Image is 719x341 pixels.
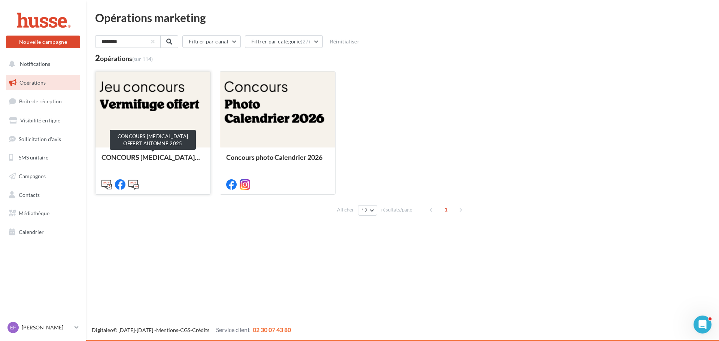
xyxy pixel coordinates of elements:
span: (sur 114) [132,56,153,62]
a: Médiathèque [4,205,82,221]
span: EF [10,324,16,331]
a: Crédits [192,327,209,333]
span: Sollicitation d'avis [19,136,61,142]
button: Filtrer par catégorie(27) [245,35,323,48]
span: 02 30 07 43 80 [253,326,291,333]
span: Opérations [19,79,46,86]
button: Nouvelle campagne [6,36,80,48]
a: Campagnes [4,168,82,184]
a: SMS unitaire [4,150,82,165]
button: 12 [358,205,377,216]
iframe: Intercom live chat [694,316,712,334]
a: Sollicitation d'avis [4,131,82,147]
a: Mentions [156,327,178,333]
span: Médiathèque [19,210,49,216]
div: Opérations marketing [95,12,710,23]
span: Afficher [337,206,354,213]
span: (27) [301,39,310,45]
span: Visibilité en ligne [20,117,60,124]
span: 1 [440,204,452,216]
span: SMS unitaire [19,154,48,161]
p: [PERSON_NAME] [22,324,72,331]
a: Digitaleo [92,327,113,333]
div: CONCOURS [MEDICAL_DATA] OFFERT AUTOMNE 2025 [110,130,196,150]
span: Boîte de réception [19,98,62,104]
a: Calendrier [4,224,82,240]
span: © [DATE]-[DATE] - - - [92,327,291,333]
div: Concours photo Calendrier 2026 [226,153,329,168]
div: CONCOURS [MEDICAL_DATA] OFFERT AUTOMNE 2025 [101,153,204,168]
div: 2 [95,54,153,62]
a: Opérations [4,75,82,91]
span: Calendrier [19,229,44,235]
a: Boîte de réception [4,93,82,109]
span: Service client [216,326,250,333]
span: 12 [361,207,368,213]
a: Visibilité en ligne [4,113,82,128]
a: Contacts [4,187,82,203]
button: Notifications [4,56,79,72]
button: Réinitialiser [327,37,363,46]
a: EF [PERSON_NAME] [6,320,80,335]
span: Contacts [19,192,40,198]
button: Filtrer par canal [182,35,241,48]
span: résultats/page [381,206,412,213]
div: opérations [100,55,153,62]
a: CGS [180,327,190,333]
span: Notifications [20,61,50,67]
span: Campagnes [19,173,46,179]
